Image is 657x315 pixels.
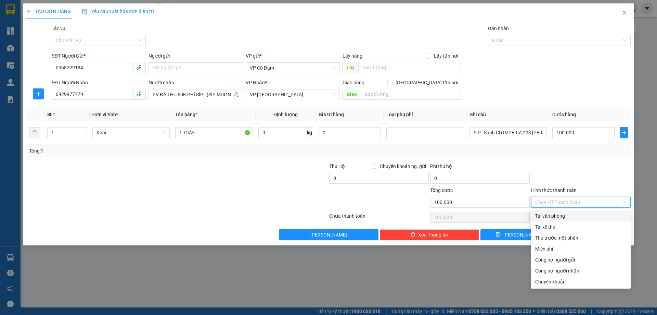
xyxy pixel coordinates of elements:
[430,187,453,193] span: Tổng cước
[622,10,627,15] span: close
[503,231,540,239] span: [PERSON_NAME]
[535,256,627,264] div: Công nợ người gửi
[343,89,361,100] span: Giao
[149,52,243,60] div: Người gửi
[552,112,576,117] span: Cước hàng
[535,212,627,220] div: Tại văn phòng
[246,80,265,85] span: VP Nhận
[620,127,628,138] button: plus
[480,229,555,240] button: save[PERSON_NAME]
[393,79,461,86] span: [GEOGRAPHIC_DATA] tận nơi
[620,130,627,135] span: plus
[175,112,197,117] span: Tên hàng
[233,92,239,97] span: user-add
[496,232,501,238] span: save
[47,112,53,117] span: SL
[33,91,43,97] span: plus
[343,62,358,73] span: Lấy
[343,80,364,85] span: Giao hàng
[26,9,31,14] span: plus
[535,245,627,253] div: Miễn phí
[467,108,550,121] th: Ghi chú
[136,91,142,97] span: phone
[273,112,298,117] span: Định lượng
[531,254,631,265] div: Cước gửi hàng sẽ được ghi vào công nợ của người gửi
[175,127,253,138] input: VD: Bàn, Ghế
[431,52,461,60] span: Lấy tận nơi
[430,162,530,173] div: Phí thu hộ
[343,53,362,59] span: Lấy hàng
[535,234,627,242] div: Thu trước một phần
[310,231,347,239] span: [PERSON_NAME]
[329,163,345,169] span: Thu Hộ
[96,128,166,138] span: Khác
[328,212,429,224] div: Chưa thanh toán
[384,108,466,121] th: Loại phụ phí
[246,52,340,60] div: VP gửi
[52,79,146,86] div: SĐT Người Nhận
[33,88,44,99] button: plus
[469,127,547,138] input: Ghi Chú
[149,79,243,86] div: Người nhận
[418,231,448,239] span: Xóa Thông tin
[52,26,65,31] label: Tác vụ
[535,278,627,286] div: Chuyển khoản
[488,26,509,31] label: Gán nhãn
[29,127,40,138] button: delete
[535,267,627,275] div: Công nợ người nhận
[82,9,154,14] span: Yêu cầu xuất hóa đơn điện tử
[250,63,336,73] span: VP Cổ Đạm
[535,223,627,231] div: Tài xế thu
[411,232,415,238] span: delete
[29,147,254,155] div: Tổng: 1
[319,127,381,138] input: 0
[306,127,313,138] span: kg
[358,62,461,73] input: Dọc đường
[319,112,344,117] span: Giá trị hàng
[26,9,71,14] span: TẠO ĐƠN HÀNG
[531,265,631,276] div: Cước gửi hàng sẽ được ghi vào công nợ của người nhận
[82,9,87,14] img: icon
[92,112,118,117] span: Đơn vị tính
[250,89,336,100] span: VP Mỹ Đình
[52,52,146,60] div: SĐT Người Gửi
[380,229,479,240] button: deleteXóa Thông tin
[279,229,378,240] button: [PERSON_NAME]
[361,89,461,100] input: Dọc đường
[531,187,577,193] label: Hình thức thanh toán
[615,3,634,23] button: Close
[377,162,429,170] span: Chuyển khoản ng. gửi
[136,64,142,70] span: phone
